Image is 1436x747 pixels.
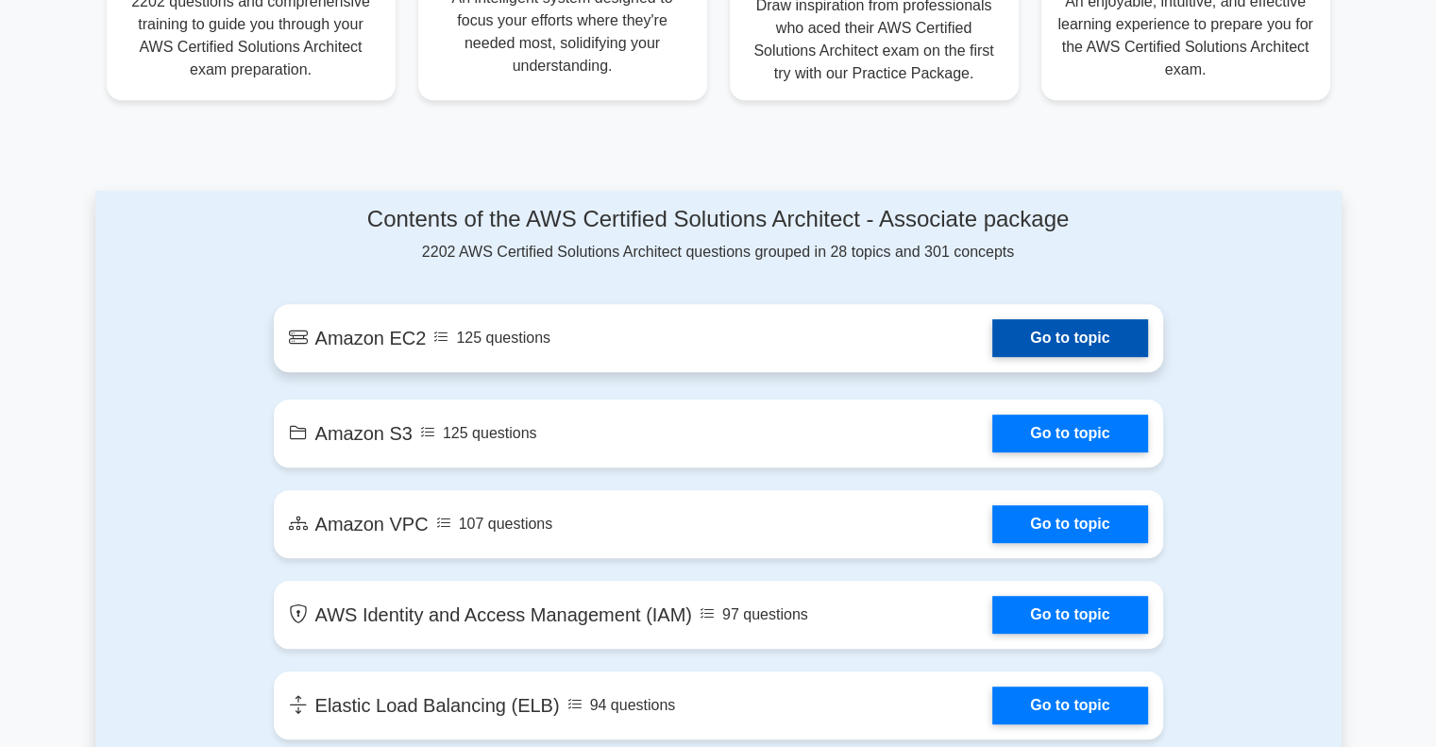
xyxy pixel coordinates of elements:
[274,206,1163,263] div: 2202 AWS Certified Solutions Architect questions grouped in 28 topics and 301 concepts
[992,415,1147,452] a: Go to topic
[992,319,1147,357] a: Go to topic
[274,206,1163,233] h4: Contents of the AWS Certified Solutions Architect - Associate package
[992,687,1147,724] a: Go to topic
[992,596,1147,634] a: Go to topic
[992,505,1147,543] a: Go to topic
